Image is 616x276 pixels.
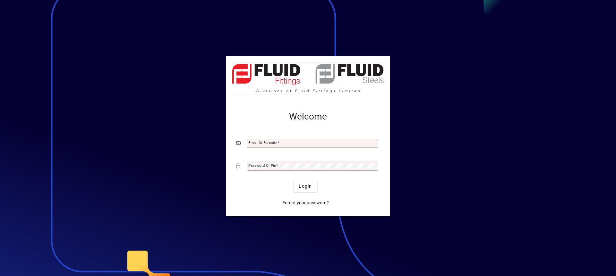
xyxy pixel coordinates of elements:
[294,180,317,192] button: Login
[280,197,331,209] a: Forgot your password?
[248,140,277,145] mat-label: Email or Barcode
[299,183,312,190] span: Login
[282,200,329,206] span: Forgot your password?
[248,163,276,168] mat-label: Password or Pin
[236,111,380,122] h2: Welcome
